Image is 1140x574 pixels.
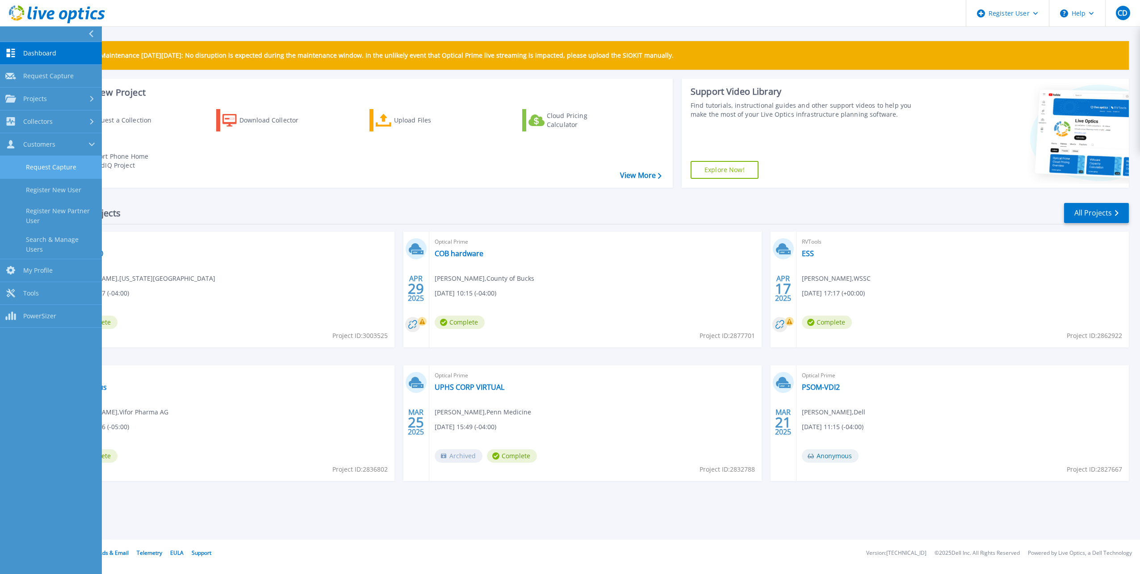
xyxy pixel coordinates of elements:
span: RVTools [802,237,1123,247]
span: Collectors [23,118,53,126]
li: Version: [TECHNICAL_ID] [866,550,926,556]
li: © 2025 Dell Inc. All Rights Reserved [935,550,1020,556]
a: PSOM-VDI2 [802,383,840,392]
span: Optical Prime [802,371,1123,380]
span: 17 [775,285,791,292]
span: CD [1118,9,1127,17]
span: Tools [23,289,39,297]
span: Project ID: 2836802 [332,464,388,474]
div: APR 2025 [407,272,424,305]
span: [DATE] 17:17 (+00:00) [802,288,865,298]
a: Download Collector [216,109,316,131]
span: Optical Prime [435,371,756,380]
a: Explore Now! [691,161,759,179]
span: Archived [435,449,482,463]
span: [PERSON_NAME] , Vifor Pharma AG [67,407,168,417]
span: Project ID: 3003525 [332,331,388,341]
span: [DATE] 15:49 (-04:00) [435,422,496,432]
a: Request a Collection [63,109,163,131]
div: Cloud Pricing Calculator [547,111,618,129]
p: Scheduled Maintenance [DATE][DATE]: No disruption is expected during the maintenance window. In t... [67,52,674,59]
span: PowerSizer [23,312,56,320]
span: [PERSON_NAME] , County of Bucks [435,274,534,283]
span: Complete [435,316,485,329]
h3: Start a New Project [63,88,661,97]
span: 25 [408,418,424,426]
span: [PERSON_NAME] , Dell [802,407,865,417]
span: [PERSON_NAME] , WSSC [802,274,871,283]
div: MAR 2025 [775,406,792,439]
div: Request a Collection [89,111,160,129]
a: COB hardware [435,249,483,258]
div: Find tutorials, instructional guides and other support videos to help you make the most of your L... [691,101,922,119]
div: MAR 2025 [407,406,424,439]
div: Support Video Library [691,86,922,97]
a: UPHS CORP VIRTUAL [435,383,504,392]
a: Support [192,549,211,557]
span: 29 [408,285,424,292]
a: Ads & Email [99,549,129,557]
span: [PERSON_NAME] , Penn Medicine [435,407,531,417]
span: Optical Prime [435,237,756,247]
span: Project ID: 2827667 [1067,464,1122,474]
div: Import Phone Home CloudIQ Project [88,152,157,170]
span: Complete [802,316,852,329]
span: Customers [23,140,55,148]
span: Project ID: 2877701 [700,331,755,341]
div: Download Collector [239,111,311,129]
a: Cloud Pricing Calculator [522,109,622,131]
span: Project ID: 2862922 [1067,331,1122,341]
span: [PERSON_NAME] , [US_STATE][GEOGRAPHIC_DATA] [67,274,215,283]
a: Upload Files [369,109,469,131]
span: [DATE] 10:15 (-04:00) [435,288,496,298]
li: Powered by Live Optics, a Dell Technology [1028,550,1132,556]
span: Project ID: 2832788 [700,464,755,474]
span: Optical Prime [67,237,389,247]
span: Projects [23,95,47,103]
span: Anonymous [802,449,859,463]
span: Optical Prime [67,371,389,380]
span: Complete [487,449,537,463]
span: Dashboard [23,49,56,57]
div: APR 2025 [775,272,792,305]
a: View More [620,171,662,180]
span: 21 [775,418,791,426]
span: Request Capture [23,72,74,80]
span: My Profile [23,266,53,274]
div: Upload Files [394,111,465,129]
a: EULA [170,549,184,557]
a: Telemetry [137,549,162,557]
a: All Projects [1064,203,1129,223]
a: ESS [802,249,814,258]
span: [DATE] 11:15 (-04:00) [802,422,863,432]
